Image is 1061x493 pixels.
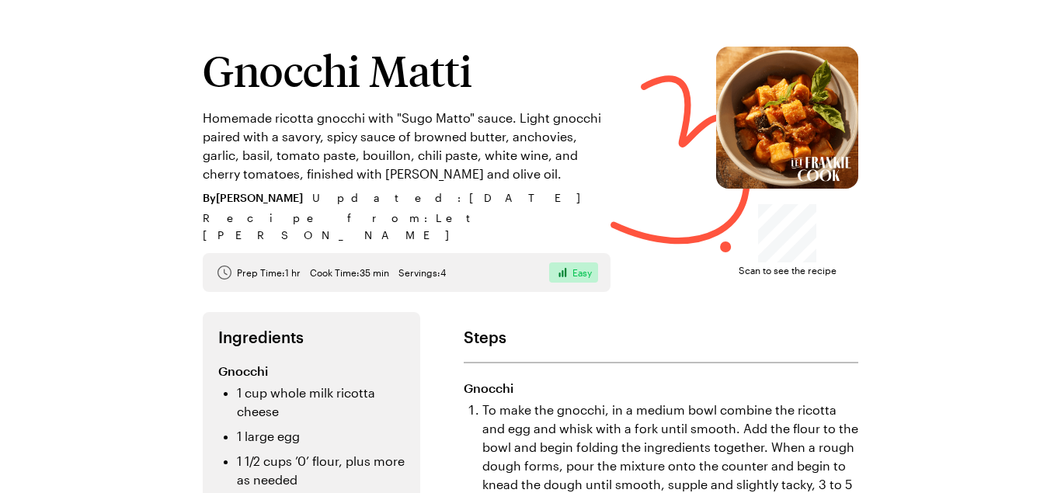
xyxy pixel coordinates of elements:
[218,362,405,380] h3: Gnocchi
[203,189,303,207] span: By [PERSON_NAME]
[237,384,405,421] li: 1 cup whole milk ricotta cheese
[464,379,858,398] h3: Gnocchi
[237,452,405,489] li: 1 1/2 cups ’0’ flour, plus more as needed
[203,109,611,183] p: Homemade ricotta gnocchi with "Sugo Matto" sauce. Light gnocchi paired with a savory, spicy sauce...
[310,266,389,279] span: Cook Time: 35 min
[716,47,858,189] img: Gnocchi Matti
[237,427,405,446] li: 1 large egg
[398,266,446,279] span: Servings: 4
[739,262,837,278] span: Scan to see the recipe
[237,266,301,279] span: Prep Time: 1 hr
[203,210,611,244] span: Recipe from: Let [PERSON_NAME]
[203,47,611,93] h1: Gnocchi Matti
[312,189,596,207] span: Updated : [DATE]
[218,328,405,346] h2: Ingredients
[464,328,858,346] h2: Steps
[572,266,592,279] span: Easy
